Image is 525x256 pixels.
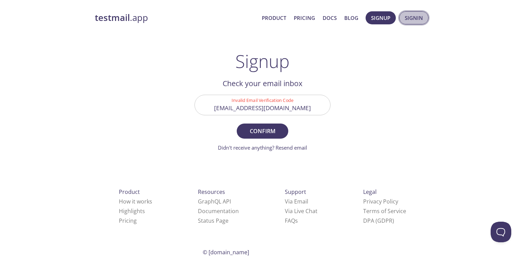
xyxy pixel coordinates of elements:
a: Blog [344,13,358,22]
span: Product [119,188,140,196]
a: Didn't receive anything? Resend email [218,144,307,151]
a: testmail.app [95,12,256,24]
a: DPA (GDPR) [363,217,394,224]
a: Documentation [198,207,239,215]
button: Confirm [237,124,288,139]
a: Via Live Chat [285,207,317,215]
button: Signin [399,11,428,24]
a: Terms of Service [363,207,406,215]
span: Support [285,188,306,196]
strong: testmail [95,12,130,24]
span: Signin [405,13,423,22]
a: GraphQL API [198,198,231,205]
a: Status Page [198,217,228,224]
span: Resources [198,188,225,196]
a: Via Email [285,198,308,205]
h2: Check your email inbox [194,78,331,89]
span: s [295,217,298,224]
span: Legal [363,188,377,196]
a: How it works [119,198,152,205]
a: Pricing [119,217,137,224]
a: Privacy Policy [363,198,398,205]
a: Pricing [294,13,315,22]
a: FAQ [285,217,298,224]
span: Confirm [244,126,281,136]
a: Docs [323,13,337,22]
a: Highlights [119,207,145,215]
span: © [DOMAIN_NAME] [203,248,249,256]
span: Signup [371,13,390,22]
button: Signup [366,11,396,24]
iframe: Help Scout Beacon - Open [491,222,511,242]
a: Product [262,13,286,22]
h1: Signup [235,51,290,71]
